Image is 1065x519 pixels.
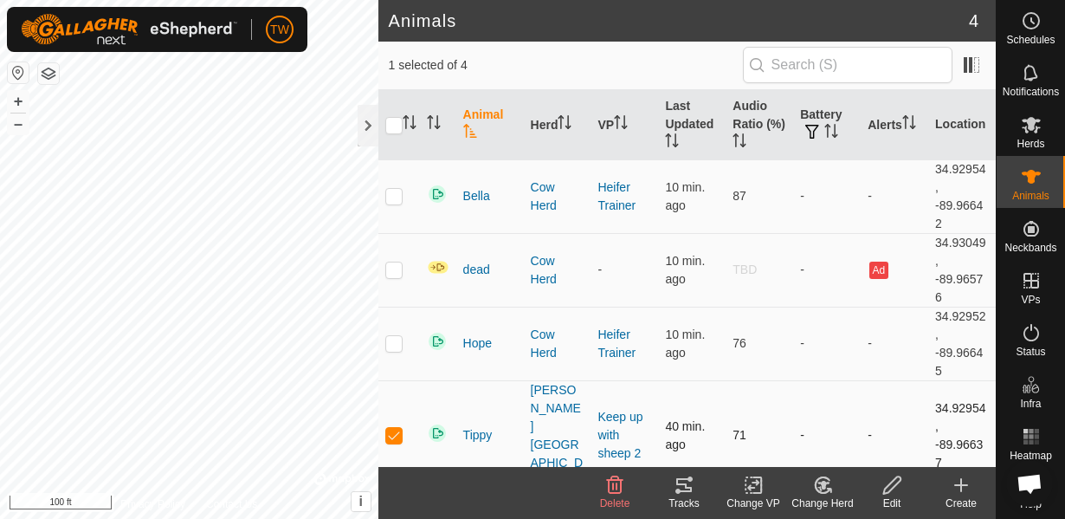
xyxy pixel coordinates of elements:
p-sorticon: Activate to sort [558,118,571,132]
button: i [352,492,371,511]
p-sorticon: Activate to sort [427,118,441,132]
button: + [8,91,29,112]
button: Ad [869,262,888,279]
span: Herds [1017,139,1044,149]
div: Cow Herd [531,326,584,362]
span: 1 selected of 4 [389,56,743,75]
td: - [861,159,928,233]
p-sorticon: Activate to sort [614,118,628,132]
th: Herd [524,90,591,160]
th: Animal [456,90,524,160]
span: Heatmap [1010,451,1052,461]
span: Hope [463,334,492,353]
app-display-virtual-paddock-transition: - [597,263,602,276]
span: VPs [1021,295,1040,305]
button: Map Layers [38,63,59,84]
p-sorticon: Activate to sort [733,136,746,150]
td: 34.93049, -89.96576 [928,233,996,307]
span: Delete [600,497,630,509]
p-sorticon: Activate to sort [403,118,416,132]
img: returning on [427,184,448,204]
span: 87 [733,189,746,203]
td: 34.92952, -89.96645 [928,307,996,380]
span: Infra [1020,399,1041,409]
th: Last Updated [658,90,726,160]
div: Cow Herd [531,252,584,289]
span: Status [1016,347,1045,357]
td: 34.92954, -89.96642 [928,159,996,233]
img: returning on [427,423,448,444]
span: Neckbands [1004,243,1056,253]
p-sorticon: Activate to sort [824,127,838,140]
span: Sep 28, 2025, 6:04 PM [665,419,705,451]
input: Search (S) [743,47,952,83]
span: dead [463,261,490,279]
th: Audio Ratio (%) [726,90,793,160]
span: 71 [733,428,746,442]
span: Sep 28, 2025, 6:34 PM [665,180,705,212]
div: Tracks [649,496,719,511]
div: Edit [857,496,926,511]
th: VP [591,90,658,160]
h2: Animals [389,10,969,31]
a: Privacy Policy [120,496,185,512]
span: Animals [1012,191,1049,201]
span: Help [1020,499,1042,509]
div: [PERSON_NAME][GEOGRAPHIC_DATA] [531,381,584,490]
img: Gallagher Logo [21,14,237,45]
span: i [358,494,362,509]
p-sorticon: Activate to sort [463,127,477,140]
p-sorticon: Activate to sort [902,118,916,132]
button: – [8,114,29,134]
th: Alerts [861,90,928,160]
span: Schedules [1006,35,1055,45]
span: 76 [733,336,746,350]
div: Cow Herd [531,178,584,215]
a: Help [997,468,1065,516]
td: - [793,233,861,307]
div: Change VP [719,496,788,511]
a: Heifer Trainer [597,328,636,360]
div: Open chat [1006,460,1053,507]
span: Notifications [1003,87,1059,97]
td: - [861,380,928,490]
div: Change Herd [788,496,857,511]
img: returning on [427,331,448,352]
a: Keep up with sheep 2 [597,410,642,460]
span: Sep 28, 2025, 6:34 PM [665,328,705,360]
span: TBD [733,263,757,276]
td: - [861,307,928,380]
p-sorticon: Activate to sort [665,136,679,150]
div: Create [926,496,996,511]
td: - [793,159,861,233]
th: Location [928,90,996,160]
span: Bella [463,187,490,205]
a: Heifer Trainer [597,180,636,212]
td: 34.92954, -89.96637 [928,380,996,490]
button: Reset Map [8,62,29,83]
span: 4 [969,8,978,34]
img: In Progress [427,260,449,275]
span: Sep 28, 2025, 6:34 PM [665,254,705,286]
span: TW [270,21,289,39]
span: Tippy [463,426,493,444]
a: Contact Us [206,496,257,512]
td: - [793,307,861,380]
td: - [793,380,861,490]
th: Battery [793,90,861,160]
